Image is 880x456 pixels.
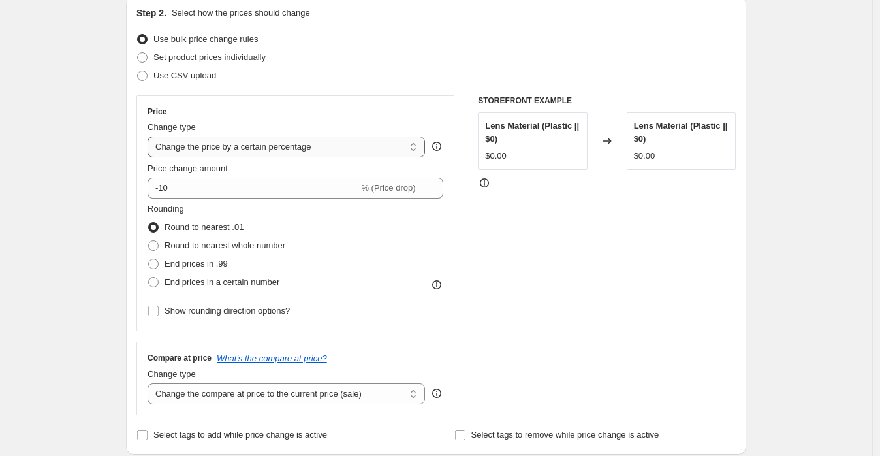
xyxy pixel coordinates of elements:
span: Select tags to add while price change is active [153,430,327,440]
span: Round to nearest .01 [165,222,244,232]
h6: STOREFRONT EXAMPLE [478,95,736,106]
span: Rounding [148,204,184,214]
button: What's the compare at price? [217,353,327,363]
span: End prices in .99 [165,259,228,269]
span: Use CSV upload [153,71,216,80]
p: Select how the prices should change [172,7,310,20]
input: -15 [148,178,358,199]
h3: Price [148,106,166,117]
div: $0.00 [634,150,655,163]
span: Round to nearest whole number [165,240,285,250]
h3: Compare at price [148,353,212,363]
span: Show rounding direction options? [165,306,290,316]
span: Lens Material (Plastic || $0) [634,121,728,144]
span: Use bulk price change rules [153,34,258,44]
div: help [430,387,443,400]
span: End prices in a certain number [165,277,279,287]
div: $0.00 [485,150,507,163]
span: Change type [148,369,196,379]
span: Change type [148,122,196,132]
div: help [430,140,443,153]
span: Price change amount [148,163,228,173]
span: Lens Material (Plastic || $0) [485,121,579,144]
span: Set product prices individually [153,52,266,62]
span: Select tags to remove while price change is active [471,430,659,440]
span: % (Price drop) [361,183,415,193]
h2: Step 2. [136,7,166,20]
